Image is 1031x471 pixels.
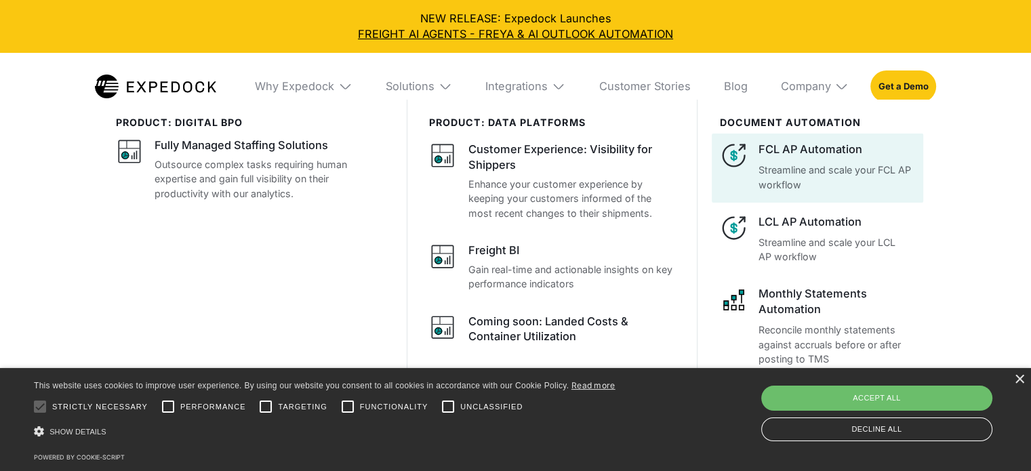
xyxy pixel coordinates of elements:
[429,243,674,291] a: Freight BIGain real-time and actionable insights on key performance indicators
[468,243,519,258] div: Freight BI
[720,286,915,366] a: Monthly Statements AutomationReconcile monthly statements against accruals before or after postin...
[34,453,125,461] a: Powered by cookie-script
[360,401,428,413] span: Functionality
[780,79,830,93] div: Company
[761,417,992,441] div: Decline all
[759,142,915,157] div: FCL AP Automation
[468,314,675,345] div: Coming soon: Landed Costs & Container Utilization
[963,406,1031,471] iframe: Chat Widget
[244,53,363,119] div: Why Expedock
[759,235,915,264] p: Streamline and scale your LCL AP workflow
[255,79,334,93] div: Why Expedock
[374,53,463,119] div: Solutions
[468,142,675,173] div: Customer Experience: Visibility for Shippers
[571,380,615,390] a: Read more
[712,53,759,119] a: Blog
[180,401,246,413] span: Performance
[429,142,674,220] a: Customer Experience: Visibility for ShippersEnhance your customer experience by keeping your cust...
[116,138,384,201] a: Fully Managed Staffing SolutionsOutsource complex tasks requiring human expertise and gain full v...
[759,214,915,230] div: LCL AP Automation
[870,70,936,102] a: Get a Demo
[34,422,615,442] div: Show details
[116,117,384,128] div: product: digital bpo
[11,11,1019,42] div: NEW RELEASE: Expedock Launches
[460,401,523,413] span: Unclassified
[278,401,327,413] span: Targeting
[588,53,702,119] a: Customer Stories
[485,79,548,93] div: Integrations
[468,177,675,220] p: Enhance your customer experience by keeping your customers informed of the most recent changes to...
[474,53,577,119] div: Integrations
[720,117,915,128] div: document automation
[34,381,569,390] span: This website uses cookies to improve user experience. By using our website you consent to all coo...
[11,26,1019,42] a: FREIGHT AI AGENTS - FREYA & AI OUTLOOK AUTOMATION
[761,386,992,410] div: Accept all
[386,79,434,93] div: Solutions
[155,138,328,153] div: Fully Managed Staffing Solutions
[720,142,915,192] a: FCL AP AutomationStreamline and scale your FCL AP workflow
[155,157,384,201] p: Outsource complex tasks requiring human expertise and gain full visibility on their productivity ...
[759,323,915,366] p: Reconcile monthly statements against accruals before or after posting to TMS
[759,286,915,317] div: Monthly Statements Automation
[720,214,915,264] a: LCL AP AutomationStreamline and scale your LCL AP workflow
[49,428,106,436] span: Show details
[759,163,915,192] p: Streamline and scale your FCL AP workflow
[429,117,674,128] div: PRODUCT: data platforms
[468,262,675,291] p: Gain real-time and actionable insights on key performance indicators
[429,314,674,349] a: Coming soon: Landed Costs & Container Utilization
[769,53,860,119] div: Company
[52,401,148,413] span: Strictly necessary
[1014,375,1024,385] div: Close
